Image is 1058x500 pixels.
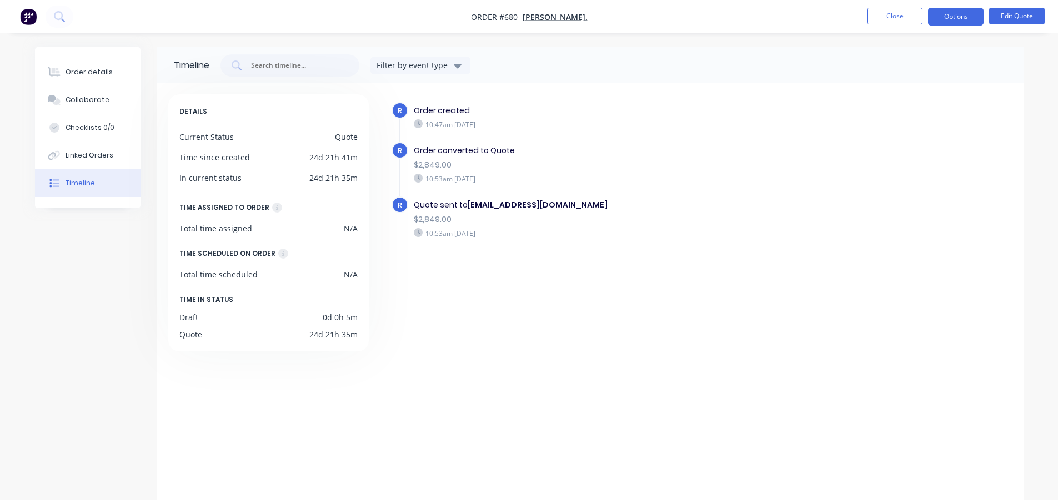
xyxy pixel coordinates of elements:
div: Quote [179,329,202,340]
button: Checklists 0/0 [35,114,141,142]
span: DETAILS [179,105,207,118]
div: Order created [414,105,798,117]
div: 24d 21h 41m [309,151,358,163]
div: Order details [66,67,113,77]
b: [EMAIL_ADDRESS][DOMAIN_NAME] [468,199,608,210]
button: Close [867,8,922,24]
div: 10:47am [DATE] [414,119,798,129]
div: TIME SCHEDULED ON ORDER [179,248,275,260]
span: R [398,145,402,156]
button: Order details [35,58,141,86]
div: Timeline [66,178,95,188]
div: TIME ASSIGNED TO ORDER [179,201,269,214]
div: Checklists 0/0 [66,123,114,133]
div: Filter by event type [377,59,451,71]
span: R [398,200,402,210]
div: Linked Orders [66,150,113,160]
div: N/A [344,223,358,234]
div: 0d 0h 5m [323,311,358,323]
button: Timeline [35,169,141,197]
div: Draft [179,311,198,323]
span: R [398,105,402,116]
div: Time since created [179,151,250,163]
button: Filter by event type [370,57,470,74]
div: 10:53am [DATE] [414,174,798,184]
input: Search timeline... [250,60,342,71]
button: Collaborate [35,86,141,114]
div: 24d 21h 35m [309,172,358,184]
button: Edit Quote [989,8,1045,24]
div: 24d 21h 35m [309,329,358,340]
div: Quote [335,131,358,143]
div: $2,849.00 [414,159,798,171]
button: Linked Orders [35,142,141,169]
div: Quote sent to [414,199,798,211]
div: In current status [179,172,242,184]
div: Order converted to Quote [414,145,798,156]
div: Total time scheduled [179,269,258,280]
span: Order #680 - [471,12,523,22]
div: $2,849.00 [414,214,798,225]
span: TIME IN STATUS [179,294,233,306]
div: Collaborate [66,95,109,105]
img: Factory [20,8,37,25]
div: Current Status [179,131,234,143]
div: Timeline [174,59,209,72]
a: [PERSON_NAME]. [523,12,588,22]
div: Total time assigned [179,223,252,234]
div: 10:53am [DATE] [414,228,798,238]
button: Options [928,8,984,26]
div: N/A [344,269,358,280]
